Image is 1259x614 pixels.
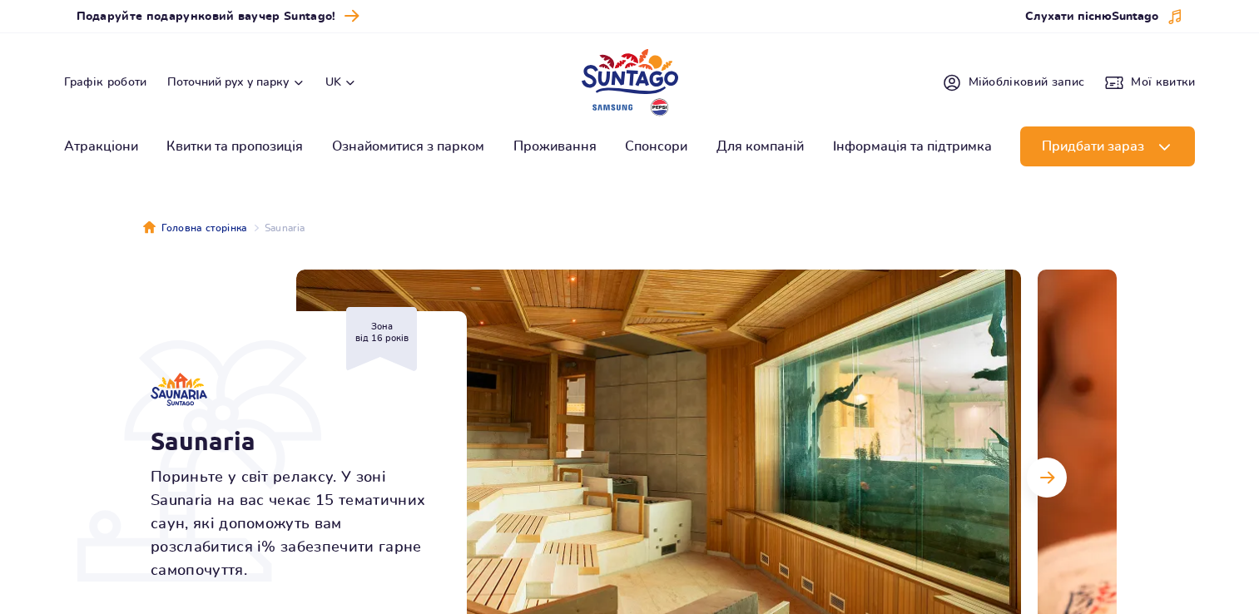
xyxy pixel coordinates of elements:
[969,74,1085,91] span: Мій обліковий запис
[151,466,429,582] p: Пориньте у світ релаксу. У зоні Saunaria на вас чекає 15 тематичних саун, які допоможуть вам розс...
[77,5,359,27] a: Подаруйте подарунковий ваучер Suntago!
[582,42,678,118] a: Park of Poland
[716,126,804,166] a: Для компаній
[1025,8,1183,25] button: Слухати піснюSuntago
[833,126,992,166] a: Інформація та підтримка
[625,126,687,166] a: Спонсори
[1020,126,1195,166] button: Придбати зараз
[1104,72,1195,92] a: Мої квитки
[77,8,336,25] span: Подаруйте подарунковий ваучер Suntago!
[1131,74,1195,91] span: Мої квитки
[64,74,147,91] a: Графік роботи
[325,74,357,91] button: uk
[332,126,484,166] a: Ознайомитися з парком
[166,126,303,166] a: Квитки та пропозиція
[64,126,138,166] a: Атракціони
[346,307,417,371] div: Зона від 16 років
[151,426,429,456] h1: Saunaria
[1027,458,1067,498] button: Наступний слайд
[513,126,597,166] a: Проживання
[143,220,248,236] a: Головна сторінка
[1025,8,1158,25] span: Слухати пісню
[167,76,305,89] button: Поточний рух у парку
[1042,139,1144,154] span: Придбати зараз
[151,373,207,406] img: Saunaria
[942,72,1085,92] a: Мійобліковий запис
[248,220,305,236] li: Saunaria
[1112,11,1158,22] span: Suntago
